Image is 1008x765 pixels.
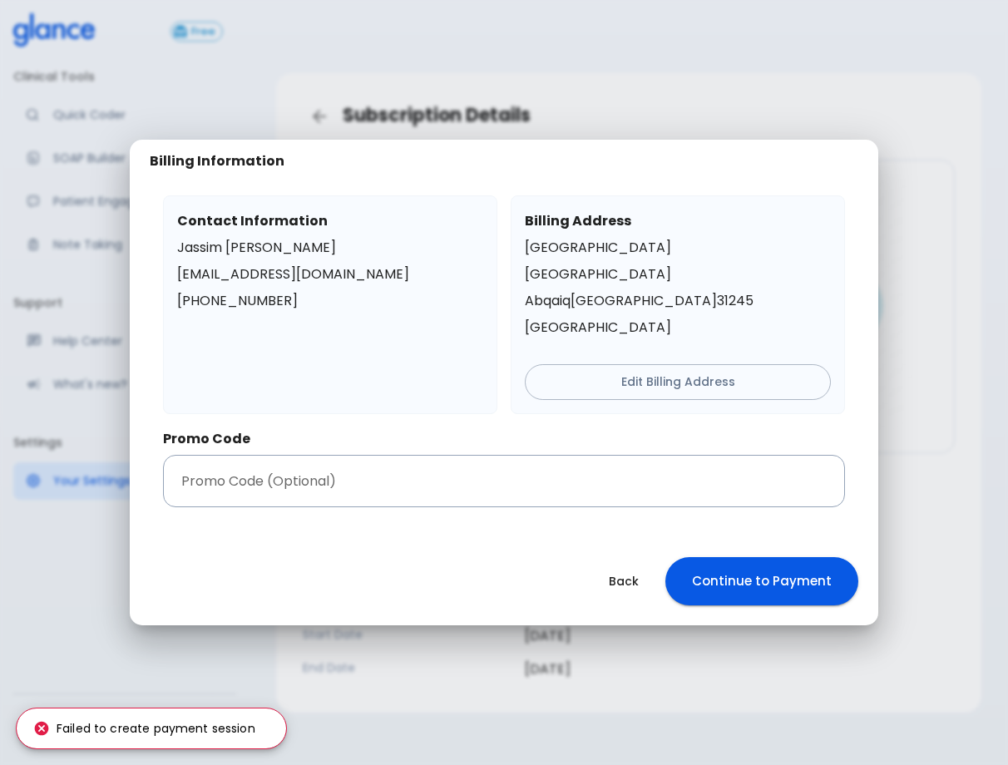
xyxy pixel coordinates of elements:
h6: Contact Information [177,210,483,233]
p: [GEOGRAPHIC_DATA] [525,238,831,258]
h6: Promo Code [163,427,845,451]
button: Edit Billing Address [525,364,831,400]
p: Abqaiq [GEOGRAPHIC_DATA] 31245 [525,291,831,311]
p: [GEOGRAPHIC_DATA] [525,264,831,284]
div: Failed to create payment session [33,713,255,743]
p: Jassim [PERSON_NAME] [177,238,483,258]
p: [EMAIL_ADDRESS][DOMAIN_NAME] [177,264,483,284]
h2: Billing Information [150,153,284,170]
button: Back [589,565,659,599]
p: [GEOGRAPHIC_DATA] [525,318,831,338]
h6: Billing Address [525,210,831,233]
p: [PHONE_NUMBER] [177,291,483,311]
button: Continue to Payment [665,557,858,605]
